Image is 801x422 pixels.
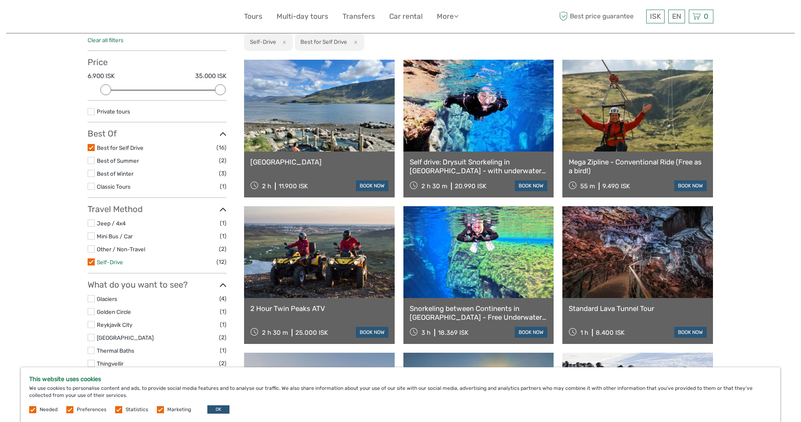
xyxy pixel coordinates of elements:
[421,329,431,336] span: 3 h
[580,182,595,190] span: 55 m
[220,307,227,316] span: (1)
[207,405,229,414] button: OK
[219,333,227,342] span: (2)
[343,10,375,23] a: Transfers
[97,220,126,227] a: Jeep / 4x4
[219,169,227,178] span: (3)
[569,304,707,313] a: Standard Lava Tunnel Tour
[220,320,227,329] span: (1)
[97,259,123,265] a: Self-Drive
[437,10,458,23] a: More
[250,158,388,166] a: [GEOGRAPHIC_DATA]
[97,334,154,341] a: [GEOGRAPHIC_DATA]
[88,129,227,139] h3: Best Of
[348,38,360,46] button: x
[220,182,227,191] span: (1)
[674,327,707,338] a: book now
[596,329,625,336] div: 8.400 ISK
[219,294,227,303] span: (4)
[515,327,547,338] a: book now
[356,327,388,338] a: book now
[88,57,227,67] h3: Price
[421,182,447,190] span: 2 h 30 m
[97,296,117,302] a: Glaciers
[167,406,191,413] label: Marketing
[97,347,134,354] a: Thermal Baths
[703,12,710,20] span: 0
[97,246,145,253] a: Other / Non-Travel
[97,157,139,164] a: Best of Summer
[97,233,133,240] a: Mini Bus / Car
[250,304,388,313] a: 2 Hour Twin Peaks ATV
[668,10,685,23] div: EN
[455,182,486,190] div: 20.990 ISK
[244,10,262,23] a: Tours
[88,204,227,214] h3: Travel Method
[29,376,772,383] h5: This website uses cookies
[96,13,106,23] button: Open LiveChat chat widget
[262,182,271,190] span: 2 h
[88,72,115,81] label: 6.900 ISK
[88,280,227,290] h3: What do you want to see?
[21,367,780,422] div: We use cookies to personalise content and ads, to provide social media features and to analyse ou...
[77,406,106,413] label: Preferences
[674,180,707,191] a: book now
[277,38,289,46] button: x
[217,143,227,152] span: (16)
[219,359,227,368] span: (2)
[97,108,130,115] a: Private tours
[12,15,94,21] p: We're away right now. Please check back later!
[300,38,347,45] h2: Best for Self Drive
[557,10,644,23] span: Best price guarantee
[580,329,588,336] span: 1 h
[97,321,132,328] a: Reykjavík City
[219,244,227,254] span: (2)
[219,156,227,165] span: (2)
[650,12,661,20] span: ISK
[295,329,328,336] div: 25.000 ISK
[277,10,328,23] a: Multi-day tours
[250,38,276,45] h2: Self-Drive
[195,72,227,81] label: 35.000 ISK
[97,170,133,177] a: Best of Winter
[220,346,227,355] span: (1)
[279,182,308,190] div: 11.900 ISK
[569,158,707,175] a: Mega Zipline - Conventional Ride (Free as a bird!)
[262,329,288,336] span: 2 h 30 m
[97,183,131,190] a: Classic Tours
[410,304,548,321] a: Snorkeling between Continents in [GEOGRAPHIC_DATA] - Free Underwater Photos
[602,182,630,190] div: 9.490 ISK
[220,218,227,228] span: (1)
[438,329,469,336] div: 18.369 ISK
[88,37,123,43] a: Clear all filters
[356,180,388,191] a: book now
[217,257,227,267] span: (12)
[389,10,423,23] a: Car rental
[220,231,227,241] span: (1)
[40,406,58,413] label: Needed
[126,406,148,413] label: Statistics
[515,180,547,191] a: book now
[97,308,131,315] a: Golden Circle
[410,158,548,175] a: Self drive: Drysuit Snorkeling in [GEOGRAPHIC_DATA] - with underwater photos
[97,144,144,151] a: Best for Self Drive
[97,360,123,367] a: Thingvellir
